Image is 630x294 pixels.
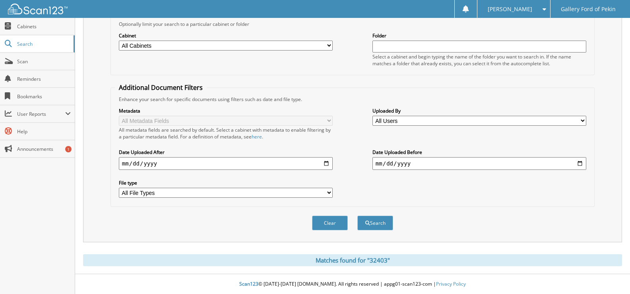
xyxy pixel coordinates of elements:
[65,146,72,152] div: 1
[17,41,70,47] span: Search
[115,96,590,103] div: Enhance your search for specific documents using filters such as date and file type.
[561,7,616,12] span: Gallery Ford of Pekin
[372,149,586,156] label: Date Uploaded Before
[119,107,333,114] label: Metadata
[17,146,71,152] span: Announcements
[372,53,586,67] div: Select a cabinet and begin typing the name of the folder you want to search in. If the name match...
[252,133,262,140] a: here
[17,58,71,65] span: Scan
[17,128,71,135] span: Help
[115,21,590,27] div: Optionally limit your search to a particular cabinet or folder
[83,254,622,266] div: Matches found for "32403"
[119,179,333,186] label: File type
[239,280,258,287] span: Scan123
[115,83,207,92] legend: Additional Document Filters
[436,280,466,287] a: Privacy Policy
[590,256,630,294] iframe: Chat Widget
[312,216,348,230] button: Clear
[372,32,586,39] label: Folder
[119,32,333,39] label: Cabinet
[17,111,65,117] span: User Reports
[372,107,586,114] label: Uploaded By
[75,275,630,294] div: © [DATE]-[DATE] [DOMAIN_NAME]. All rights reserved | appg01-scan123-com |
[17,76,71,82] span: Reminders
[119,149,333,156] label: Date Uploaded After
[119,157,333,170] input: start
[17,93,71,100] span: Bookmarks
[17,23,71,30] span: Cabinets
[8,4,68,14] img: scan123-logo-white.svg
[119,127,333,140] div: All metadata fields are searched by default. Select a cabinet with metadata to enable filtering b...
[372,157,586,170] input: end
[488,7,532,12] span: [PERSON_NAME]
[357,216,393,230] button: Search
